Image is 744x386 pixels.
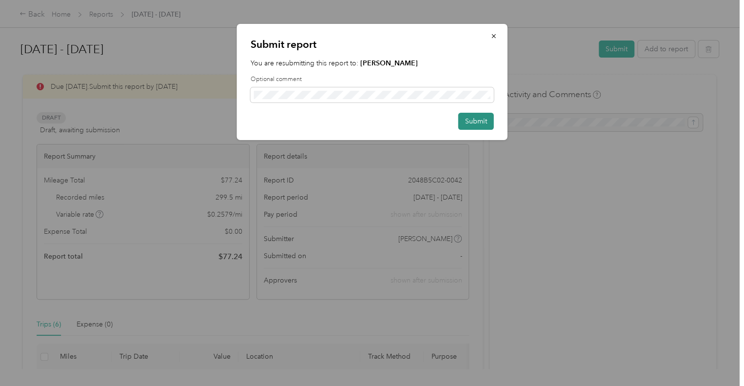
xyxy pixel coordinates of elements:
button: Submit [458,113,494,130]
iframe: Everlance-gr Chat Button Frame [689,331,744,386]
p: You are resubmitting this report to: [251,58,494,68]
p: Submit report [251,38,494,51]
strong: [PERSON_NAME] [360,59,418,67]
label: Optional comment [251,75,494,84]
